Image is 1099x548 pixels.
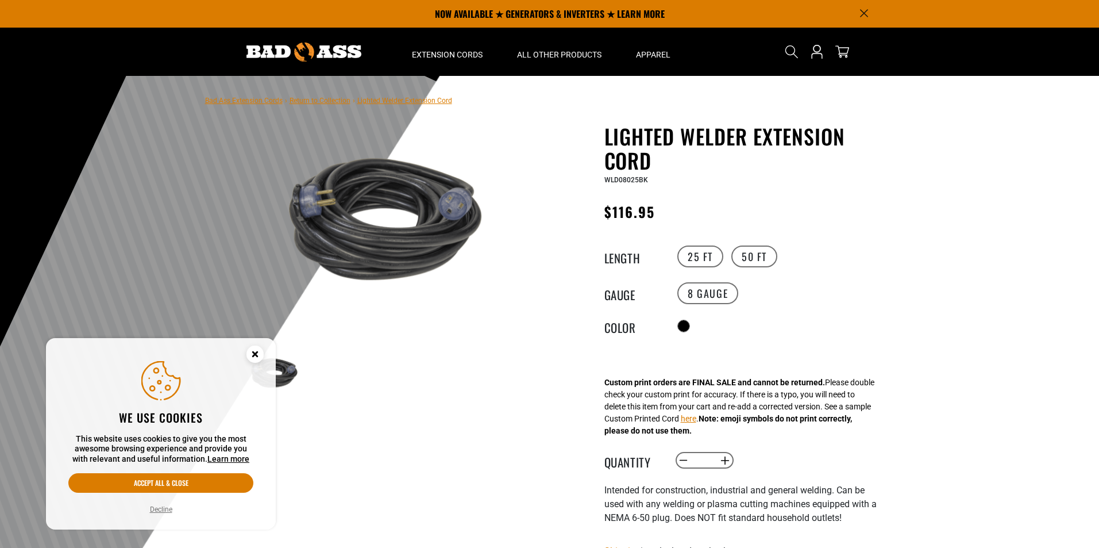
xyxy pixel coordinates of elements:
aside: Cookie Consent [46,338,276,530]
img: Bad Ass Extension Cords [246,43,361,62]
label: 50 FT [731,246,777,267]
legend: Gauge [604,286,662,301]
span: All Other Products [517,49,601,60]
span: › [285,97,287,105]
h2: We use cookies [68,410,253,425]
div: Please double check your custom print for accuracy. If there is a typo, you will need to delete t... [604,377,874,437]
span: Lighted Welder Extension Cord [357,97,452,105]
span: Apparel [636,49,670,60]
legend: Length [604,249,662,264]
nav: breadcrumbs [205,93,452,107]
a: Learn more [207,454,249,463]
span: Extension Cords [412,49,483,60]
button: Decline [146,504,176,515]
label: 25 FT [677,246,723,267]
h1: Lighted Welder Extension Cord [604,124,886,173]
span: Intended for construction, industrial and general welding. Can be used with any welding or plasma... [604,485,877,523]
legend: Color [604,319,662,334]
strong: Note: emoji symbols do not print correctly, please do not use them. [604,414,852,435]
label: Quantity [604,453,662,468]
label: 8 Gauge [677,282,738,304]
img: black [239,127,516,311]
summary: Extension Cords [395,28,500,76]
p: This website uses cookies to give you the most awesome browsing experience and provide you with r... [68,434,253,465]
span: $116.95 [604,201,655,222]
span: › [353,97,355,105]
summary: All Other Products [500,28,619,76]
summary: Apparel [619,28,688,76]
button: here [681,413,696,425]
a: Bad Ass Extension Cords [205,97,283,105]
span: WLD08025BK [604,176,648,184]
summary: Search [782,43,801,61]
a: Return to Collection [290,97,350,105]
strong: Custom print orders are FINAL SALE and cannot be returned. [604,378,825,387]
button: Accept all & close [68,473,253,493]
